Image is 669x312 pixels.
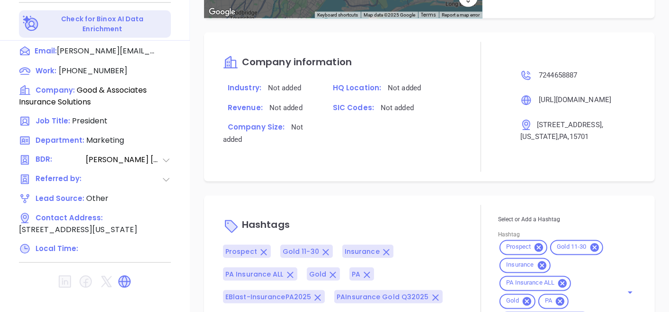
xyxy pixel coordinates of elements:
[500,279,560,287] span: PA Insurance ALL
[86,193,108,204] span: Other
[498,215,636,225] p: Select or Add a Hashtag
[242,55,352,69] span: Company information
[539,297,558,305] span: PA
[268,84,301,92] span: Not added
[72,115,107,126] span: President
[345,247,380,257] span: Insurance
[538,294,569,309] div: PA
[206,6,238,18] a: Open this area in Google Maps (opens a new window)
[223,57,352,68] a: Company information
[550,240,603,255] div: Gold 11-30
[36,116,70,126] span: Job Title:
[59,65,127,76] span: [PHONE_NUMBER]
[225,293,311,302] span: EBlast-InsurancePA2025
[309,270,326,279] span: Gold
[228,103,263,113] span: Revenue:
[36,135,84,145] span: Department:
[624,286,637,299] button: Open
[500,258,550,273] div: Insurance
[283,247,319,257] span: Gold 11-30
[352,270,360,279] span: PA
[41,14,164,34] p: Check for Binox AI Data Enrichment
[364,12,415,17] span: Map data ©2025 Google
[539,95,611,104] span: [URL][DOMAIN_NAME]
[500,294,535,309] div: Gold
[225,247,257,257] span: Prospect
[57,45,156,57] span: [PERSON_NAME][EMAIL_ADDRESS][DOMAIN_NAME]
[36,173,85,185] span: Referred by:
[520,121,603,141] span: , [US_STATE]
[558,133,568,141] span: , PA
[19,85,147,107] span: Good & Associates Insurance Solutions
[500,243,536,251] span: Prospect
[500,261,539,269] span: Insurance
[337,293,428,302] span: PAInsurance Gold Q32025
[86,135,124,146] span: Marketing
[36,154,85,166] span: BDR:
[442,12,480,17] a: Report a map error
[19,224,137,235] span: [STREET_ADDRESS][US_STATE]
[36,193,84,203] span: Lead Source:
[500,240,547,255] div: Prospect
[500,297,525,305] span: Gold
[206,6,238,18] img: Google
[35,45,57,58] span: Email:
[421,11,436,18] a: Terms (opens in new tab)
[36,213,103,223] span: Contact Address:
[333,83,381,93] span: HQ Location:
[228,83,261,93] span: Industry:
[381,104,414,112] span: Not added
[333,103,374,113] span: SIC Codes:
[36,66,56,76] span: Work:
[539,71,577,79] span: 7244658887
[498,232,520,237] label: Hashtag
[500,276,571,291] div: PA Insurance ALL
[568,133,589,141] span: , 15701
[388,84,421,92] span: Not added
[36,85,75,95] span: Company:
[269,104,303,112] span: Not added
[225,270,284,279] span: PA Insurance ALL
[86,154,161,166] span: [PERSON_NAME] [PERSON_NAME]
[228,122,285,132] span: Company Size:
[537,121,602,129] span: [STREET_ADDRESS]
[317,12,358,18] button: Keyboard shortcuts
[242,218,290,231] span: Hashtags
[23,16,39,32] img: Ai-Enrich-DaqCidB-.svg
[36,243,78,253] span: Local Time:
[551,243,592,251] span: Gold 11-30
